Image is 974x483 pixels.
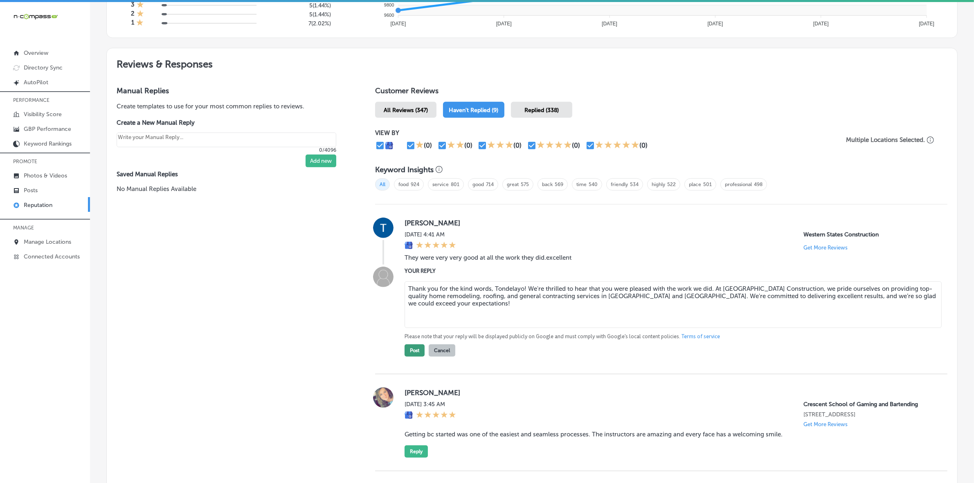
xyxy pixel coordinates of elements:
div: 1 Star [137,1,144,10]
h3: Keyword Insights [375,165,434,174]
h3: Manual Replies [117,86,349,95]
a: great [507,182,519,187]
a: Terms of service [682,333,720,340]
a: time [576,182,587,187]
label: Saved Manual Replies [117,171,349,178]
p: 0/4096 [117,147,336,153]
p: Visibility Score [24,111,62,118]
h2: Reviews & Responses [107,48,957,76]
h1: Customer Reviews [375,86,947,99]
p: Multiple Locations Selected. [846,136,925,144]
button: Post [405,344,425,357]
div: 5 Stars [416,411,456,420]
a: 501 [703,182,712,187]
p: 1306 29th Avenue [803,411,934,418]
div: 1 Star [136,19,144,28]
p: Posts [24,187,38,194]
div: 5 Stars [416,241,456,250]
h5: 7 ( 2.02% ) [263,20,331,27]
tspan: [DATE] [813,21,829,27]
blockquote: Getting bc started was one of the easiest and seamless processes. The instructors are amazing and... [405,431,934,438]
label: [PERSON_NAME] [405,219,934,227]
p: AutoPilot [24,79,48,86]
div: 3 Stars [487,141,513,151]
div: 2 Stars [447,141,464,151]
a: highly [652,182,665,187]
div: 1 Star [416,141,424,151]
h5: 5 ( 1.44% ) [263,2,331,9]
a: back [542,182,553,187]
p: Photos & Videos [24,172,67,179]
span: All [375,178,390,191]
tspan: 9800 [384,2,394,7]
tspan: [DATE] [496,21,512,27]
blockquote: They were very very good at all the work they did.excellent [405,254,934,261]
h4: 2 [131,10,135,19]
a: 575 [521,182,529,187]
p: VIEW BY [375,129,833,137]
p: Get More Reviews [803,245,848,251]
p: Connected Accounts [24,253,80,260]
a: friendly [611,182,628,187]
button: Cancel [429,344,455,357]
div: (0) [572,142,580,149]
div: (0) [464,142,472,149]
textarea: Thank you for the kind words, Tondelayo! We're thrilled to hear that you were pleased with the wo... [405,281,942,328]
p: GBP Performance [24,126,71,133]
div: (0) [639,142,648,149]
h4: 3 [131,1,135,10]
a: 522 [667,182,676,187]
a: professional [725,182,752,187]
span: Replied (338) [524,107,559,114]
a: service [432,182,449,187]
p: Reputation [24,202,52,209]
p: Crescent School of Gaming and Bartending [803,401,934,408]
h4: 1 [131,19,134,28]
img: 660ab0bf-5cc7-4cb8-ba1c-48b5ae0f18e60NCTV_CLogo_TV_Black_-500x88.png [13,13,58,20]
p: Keyword Rankings [24,140,72,147]
p: Manage Locations [24,238,71,245]
div: 5 Stars [595,141,639,151]
p: Directory Sync [24,64,63,71]
h5: 5 ( 1.44% ) [263,11,331,18]
span: Haven't Replied (9) [449,107,498,114]
div: 1 Star [137,10,144,19]
div: (0) [513,142,522,149]
a: 534 [630,182,639,187]
label: Create a New Manual Reply [117,119,336,126]
a: 498 [754,182,763,187]
textarea: Create your Quick Reply [117,133,336,147]
tspan: [DATE] [602,21,617,27]
tspan: [DATE] [390,21,406,27]
tspan: 9600 [384,13,394,18]
a: 540 [589,182,598,187]
a: 569 [555,182,563,187]
div: (0) [424,142,432,149]
p: Please note that your reply will be displayed publicly on Google and must comply with Google's lo... [405,333,934,340]
label: [DATE] 4:41 AM [405,231,456,238]
a: 714 [486,182,494,187]
span: All Reviews (347) [384,107,428,114]
label: [PERSON_NAME] [405,389,934,397]
a: food [398,182,409,187]
p: Overview [24,49,48,56]
label: [DATE] 3:45 AM [405,401,456,408]
a: 924 [411,182,419,187]
a: place [689,182,701,187]
a: good [472,182,484,187]
a: 801 [451,182,459,187]
img: Image [373,267,394,287]
tspan: [DATE] [707,21,723,27]
p: Create templates to use for your most common replies to reviews. [117,102,349,111]
button: Add new [306,155,336,167]
p: Get More Reviews [803,421,848,427]
label: YOUR REPLY [405,268,934,274]
p: No Manual Replies Available [117,184,349,193]
p: Western States Construction [803,231,934,238]
button: Reply [405,445,428,458]
tspan: [DATE] [919,21,934,27]
div: 4 Stars [537,141,572,151]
